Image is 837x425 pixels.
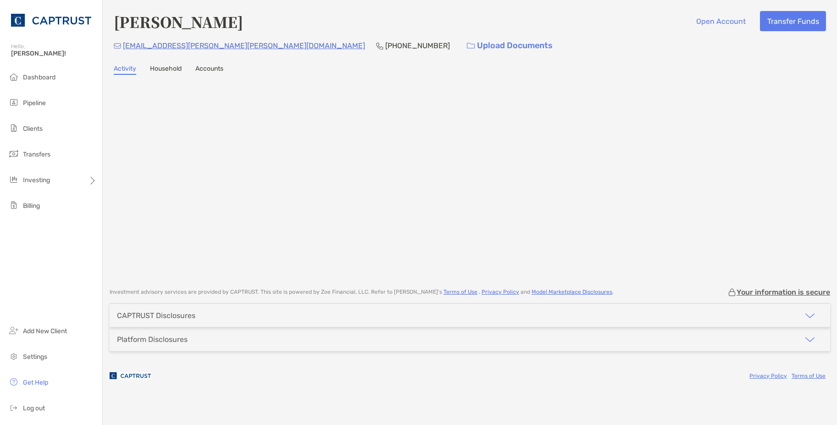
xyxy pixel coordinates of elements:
span: Investing [23,176,50,184]
img: clients icon [8,123,19,134]
a: Model Marketplace Disclosures [532,289,612,295]
div: Platform Disclosures [117,335,188,344]
p: [PHONE_NUMBER] [385,40,450,51]
span: Log out [23,404,45,412]
img: company logo [110,365,151,386]
div: CAPTRUST Disclosures [117,311,195,320]
a: Terms of Use [443,289,477,295]
p: Your information is secure [737,288,830,296]
a: Upload Documents [461,36,559,56]
img: icon arrow [804,334,815,345]
img: icon arrow [804,310,815,321]
img: billing icon [8,200,19,211]
span: [PERSON_NAME]! [11,50,97,57]
img: settings icon [8,351,19,362]
span: Settings [23,353,47,361]
a: Privacy Policy [482,289,519,295]
img: add_new_client icon [8,325,19,336]
a: Household [150,65,182,75]
a: Activity [114,65,136,75]
img: logout icon [8,402,19,413]
span: Get Help [23,379,48,386]
p: Investment advisory services are provided by CAPTRUST . This site is powered by Zoe Financial, LL... [110,289,614,296]
span: Transfers [23,151,50,158]
img: button icon [467,43,475,49]
span: Clients [23,125,43,133]
img: dashboard icon [8,71,19,82]
img: CAPTRUST Logo [11,4,91,37]
img: pipeline icon [8,97,19,108]
img: investing icon [8,174,19,185]
span: Dashboard [23,73,55,81]
img: Phone Icon [376,42,383,50]
span: Add New Client [23,327,67,335]
a: Terms of Use [792,373,826,379]
p: [EMAIL_ADDRESS][PERSON_NAME][PERSON_NAME][DOMAIN_NAME] [123,40,365,51]
span: Pipeline [23,99,46,107]
span: Billing [23,202,40,210]
a: Privacy Policy [749,373,787,379]
button: Transfer Funds [760,11,826,31]
h4: [PERSON_NAME] [114,11,243,32]
img: Email Icon [114,43,121,49]
button: Open Account [689,11,753,31]
a: Accounts [195,65,223,75]
img: get-help icon [8,376,19,387]
img: transfers icon [8,148,19,159]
